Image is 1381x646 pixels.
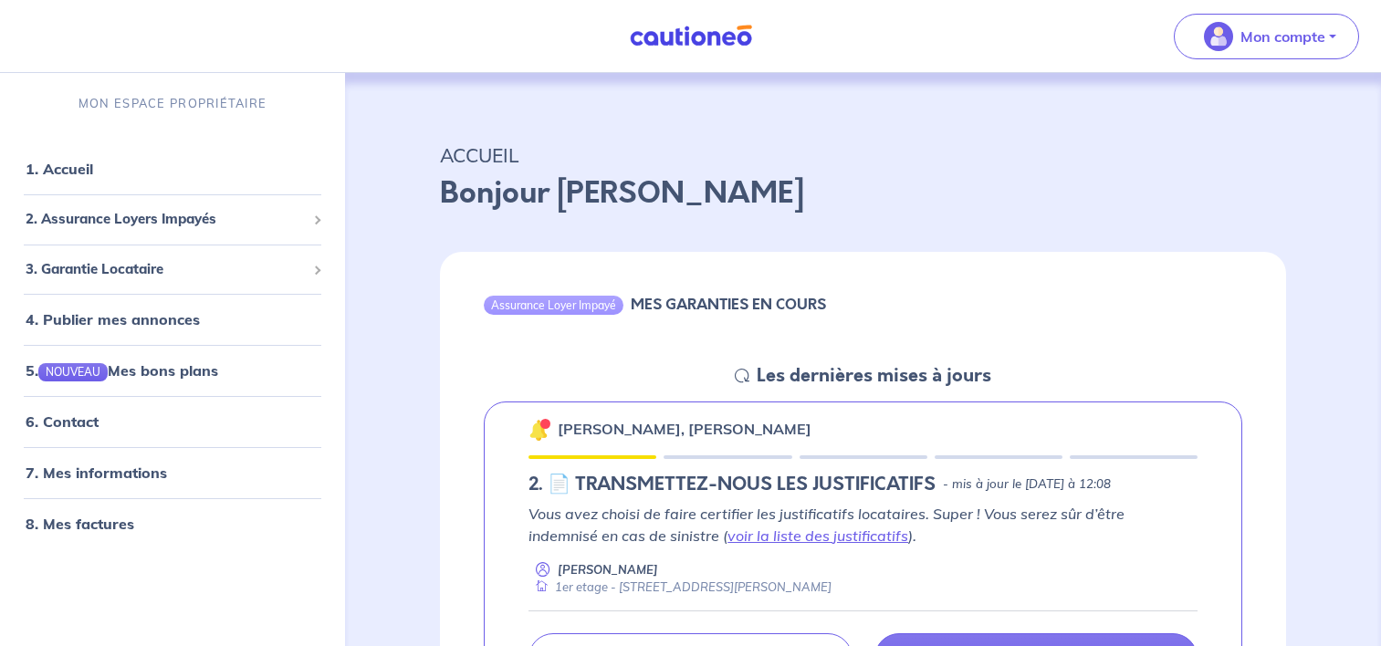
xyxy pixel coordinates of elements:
div: 7. Mes informations [7,454,338,491]
a: 5.NOUVEAUMes bons plans [26,361,218,380]
img: Cautioneo [622,25,759,47]
p: [PERSON_NAME] [558,561,658,578]
p: Mon compte [1240,26,1325,47]
button: illu_account_valid_menu.svgMon compte [1174,14,1359,59]
div: 5.NOUVEAUMes bons plans [7,352,338,389]
span: 2. Assurance Loyers Impayés [26,209,306,230]
a: 4. Publier mes annonces [26,310,200,328]
img: 🔔 [528,419,550,441]
p: - mis à jour le [DATE] à 12:08 [943,475,1111,494]
a: 7. Mes informations [26,464,167,482]
div: 1. Accueil [7,151,338,187]
div: Assurance Loyer Impayé [484,296,623,314]
p: Vous avez choisi de faire certifier les justificatifs locataires. Super ! Vous serez sûr d’être i... [528,503,1198,547]
p: MON ESPACE PROPRIÉTAIRE [78,95,267,112]
div: 3. Garantie Locataire [7,252,338,287]
div: 4. Publier mes annonces [7,301,338,338]
div: 2. Assurance Loyers Impayés [7,202,338,237]
h5: Les dernières mises à jours [757,365,991,387]
div: 1er etage - [STREET_ADDRESS][PERSON_NAME] [528,578,832,596]
p: [PERSON_NAME], [PERSON_NAME] [558,418,811,440]
a: 8. Mes factures [26,515,134,533]
div: state: DOCUMENTS-IN-PROGRESS, Context: NEW,CHOOSE-CERTIFICATE,RELATIONSHIP,LESSOR-DOCUMENTS [528,474,1198,495]
p: Bonjour [PERSON_NAME] [440,172,1286,215]
a: 6. Contact [26,412,99,431]
a: 1. Accueil [26,160,93,178]
h6: MES GARANTIES EN COURS [631,296,826,313]
h5: 2.︎ 📄 TRANSMETTEZ-NOUS LES JUSTIFICATIFS [528,474,936,495]
p: ACCUEIL [440,139,1286,172]
span: 3. Garantie Locataire [26,259,306,280]
div: 6. Contact [7,403,338,440]
a: voir la liste des justificatifs [727,526,908,545]
div: 8. Mes factures [7,505,338,542]
img: illu_account_valid_menu.svg [1204,22,1233,51]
